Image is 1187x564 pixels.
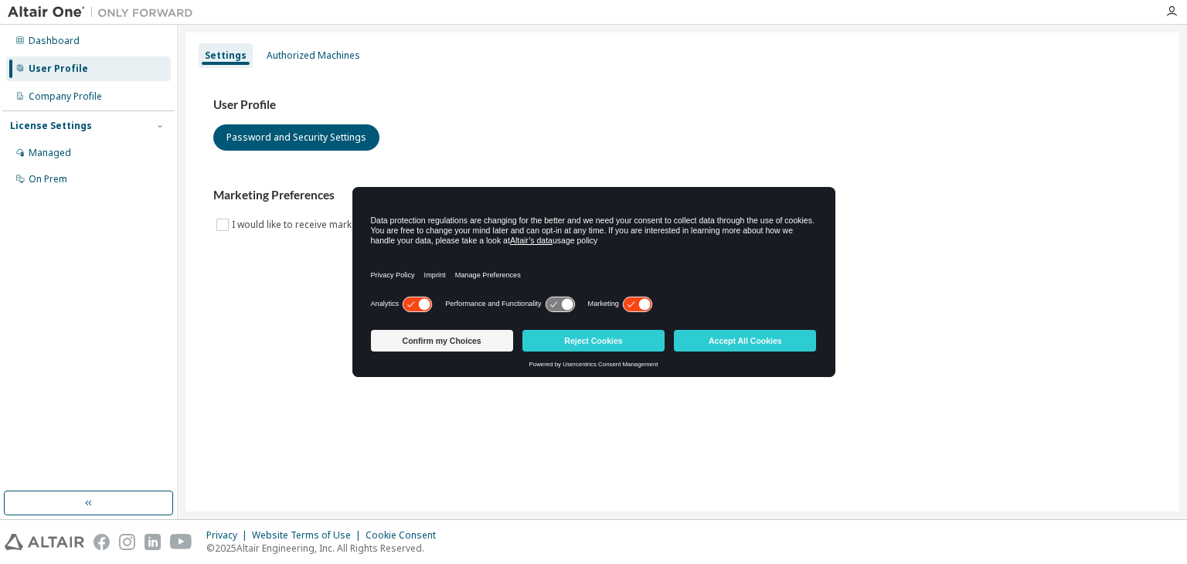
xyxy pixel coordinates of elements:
label: I would like to receive marketing emails from Altair [232,216,458,234]
div: Settings [205,49,247,62]
div: Company Profile [29,90,102,103]
p: © 2025 Altair Engineering, Inc. All Rights Reserved. [206,542,445,555]
img: linkedin.svg [145,534,161,550]
img: Altair One [8,5,201,20]
div: User Profile [29,63,88,75]
div: Managed [29,147,71,159]
img: facebook.svg [94,534,110,550]
img: youtube.svg [170,534,192,550]
img: instagram.svg [119,534,135,550]
div: Authorized Machines [267,49,360,62]
h3: User Profile [213,97,1151,113]
img: altair_logo.svg [5,534,84,550]
h3: Marketing Preferences [213,188,1151,203]
div: On Prem [29,173,67,185]
div: Privacy [206,529,252,542]
div: Dashboard [29,35,80,47]
div: License Settings [10,120,92,132]
div: Website Terms of Use [252,529,366,542]
div: Cookie Consent [366,529,445,542]
button: Password and Security Settings [213,124,379,151]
